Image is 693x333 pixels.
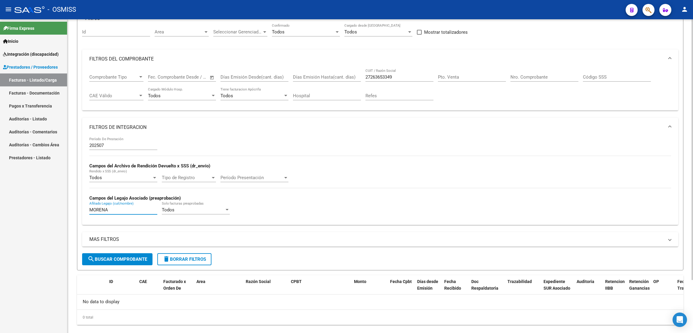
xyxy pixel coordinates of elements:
[82,137,678,225] div: FILTROS DE INTEGRACION
[194,275,235,302] datatable-header-cell: Area
[629,279,650,291] span: Retención Ganancias
[673,313,687,327] div: Open Intercom Messenger
[390,279,412,284] span: Fecha Cpbt
[507,279,532,284] span: Trazabilidad
[89,195,181,201] strong: Campos del Legajo Asociado (preaprobación)
[605,279,625,291] span: Retencion IIBB
[77,294,683,310] div: No data to display
[157,253,211,265] button: Borrar Filtros
[89,74,138,80] span: Comprobante Tipo
[246,279,271,284] span: Razón Social
[89,56,664,62] mat-panel-title: FILTROS DEL COMPROBANTE
[82,118,678,137] mat-expansion-panel-header: FILTROS DE INTEGRACION
[89,163,210,169] strong: Campos del Archivo de Rendición Devuelto x SSS (dr_envio)
[288,275,352,302] datatable-header-cell: CPBT
[178,74,207,80] input: Fecha fin
[627,275,651,302] datatable-header-cell: Retención Ganancias
[442,275,469,302] datatable-header-cell: Fecha Recibido
[577,279,594,284] span: Auditoria
[417,279,438,291] span: Días desde Emisión
[88,257,147,262] span: Buscar Comprobante
[161,275,194,302] datatable-header-cell: Facturado x Orden De
[344,29,357,35] span: Todos
[220,93,233,98] span: Todos
[5,6,12,13] mat-icon: menu
[3,64,58,70] span: Prestadores / Proveedores
[89,236,664,243] mat-panel-title: MAS FILTROS
[82,49,678,69] mat-expansion-panel-header: FILTROS DEL COMPROBANTE
[148,93,161,98] span: Todos
[3,25,34,32] span: Firma Express
[424,29,468,36] span: Mostrar totalizadores
[89,124,664,131] mat-panel-title: FILTROS DE INTEGRACION
[89,175,102,180] span: Todos
[291,279,302,284] span: CPBT
[163,257,206,262] span: Borrar Filtros
[196,279,205,284] span: Area
[137,275,161,302] datatable-header-cell: CAE
[352,275,388,302] datatable-header-cell: Monto
[88,255,95,263] mat-icon: search
[388,275,415,302] datatable-header-cell: Fecha Cpbt
[3,38,18,45] span: Inicio
[3,51,59,58] span: Integración (discapacidad)
[681,6,688,13] mat-icon: person
[469,275,505,302] datatable-header-cell: Doc Respaldatoria
[148,74,172,80] input: Fecha inicio
[471,279,498,291] span: Doc Respaldatoria
[243,275,288,302] datatable-header-cell: Razón Social
[574,275,603,302] datatable-header-cell: Auditoria
[505,275,541,302] datatable-header-cell: Trazabilidad
[541,275,574,302] datatable-header-cell: Expediente SUR Asociado
[107,275,137,302] datatable-header-cell: ID
[162,207,174,213] span: Todos
[544,279,570,291] span: Expediente SUR Asociado
[213,29,262,35] span: Seleccionar Gerenciador
[82,253,152,265] button: Buscar Comprobante
[220,175,283,180] span: Período Presentación
[77,310,683,325] div: 0 total
[209,74,216,81] button: Open calendar
[109,279,113,284] span: ID
[163,279,186,291] span: Facturado x Orden De
[89,93,138,98] span: CAE Válido
[48,3,76,16] span: - OSMISS
[139,279,147,284] span: CAE
[155,29,203,35] span: Area
[82,69,678,111] div: FILTROS DEL COMPROBANTE
[162,175,211,180] span: Tipo de Registro
[651,275,675,302] datatable-header-cell: OP
[82,232,678,247] mat-expansion-panel-header: MAS FILTROS
[415,275,442,302] datatable-header-cell: Días desde Emisión
[653,279,659,284] span: OP
[603,275,627,302] datatable-header-cell: Retencion IIBB
[444,279,461,291] span: Fecha Recibido
[272,29,285,35] span: Todos
[354,279,366,284] span: Monto
[163,255,170,263] mat-icon: delete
